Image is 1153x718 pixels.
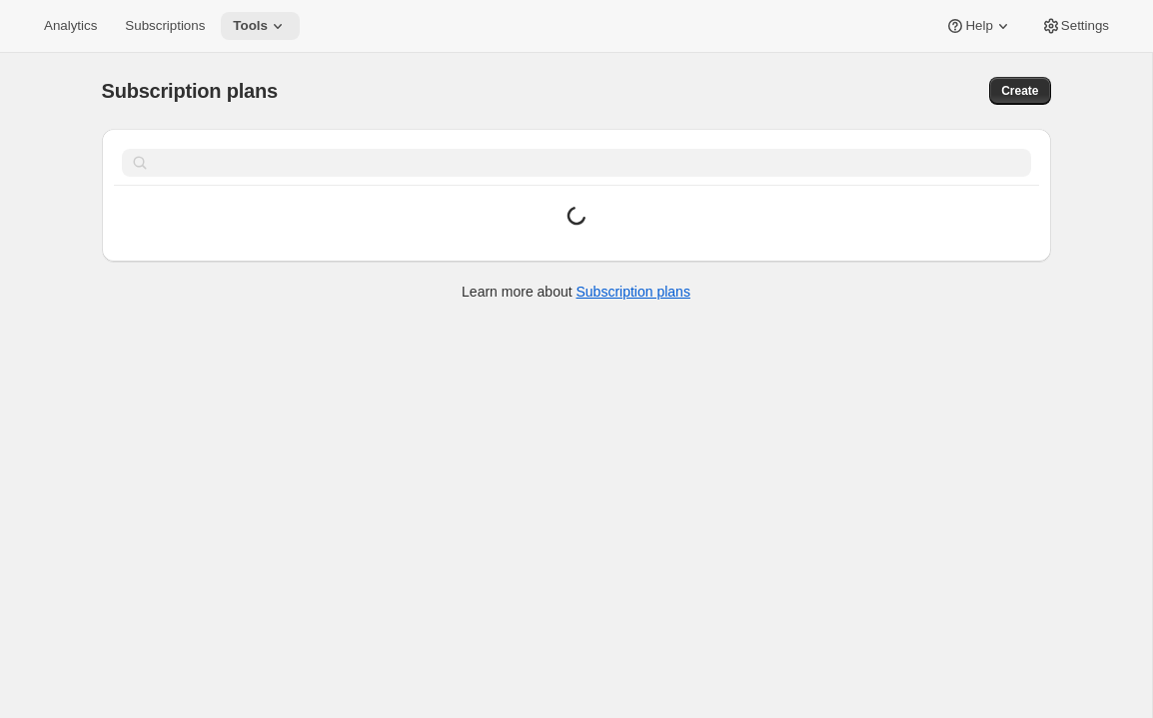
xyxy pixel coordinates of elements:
span: Tools [233,18,268,34]
button: Analytics [32,12,109,40]
span: Subscriptions [125,18,205,34]
button: Create [989,77,1050,105]
span: Analytics [44,18,97,34]
button: Subscriptions [113,12,217,40]
button: Help [933,12,1024,40]
span: Create [1001,83,1038,99]
button: Tools [221,12,300,40]
p: Learn more about [462,282,690,302]
span: Settings [1061,18,1109,34]
a: Subscription plans [576,284,690,300]
span: Subscription plans [102,80,278,102]
span: Help [965,18,992,34]
button: Settings [1029,12,1121,40]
